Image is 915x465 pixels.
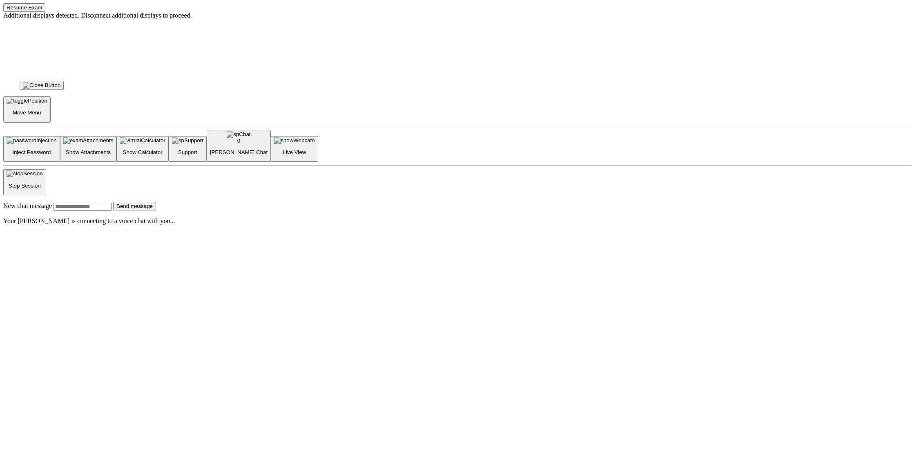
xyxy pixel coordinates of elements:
div: 0 [210,138,268,144]
img: Close Button [23,82,60,89]
button: spChat0[PERSON_NAME] Chat [207,130,271,162]
p: Your [PERSON_NAME] is connecting to a voice chat with you... [3,217,912,225]
p: Stop Session [7,183,43,189]
p: [PERSON_NAME] Chat [210,149,268,155]
span: Additional displays detected. Disconnect additional displays to proceed. [3,12,192,19]
button: Support [169,136,207,162]
p: Show Attachments [63,149,114,155]
p: Live View [274,149,315,155]
img: showWebcam [274,137,315,144]
p: Show Calculator [120,149,165,155]
img: virtualCalculator [120,137,165,144]
img: stopSession [7,170,43,177]
img: examAttachments [63,137,114,144]
p: Move Menu [7,110,47,116]
img: passwordInjection [7,137,57,144]
p: Support [172,149,203,155]
p: Inject Password [7,149,57,155]
button: Stop Session [3,169,46,195]
img: togglePosition [7,98,47,104]
span: Send message [116,203,153,209]
button: Show Attachments [60,136,117,162]
button: Live View [271,136,318,162]
button: Send message [113,202,156,210]
label: New chat message [3,202,52,209]
button: Inject Password [3,136,60,162]
button: Resume Exam [3,3,45,12]
button: Move Menu [3,96,51,123]
img: spSupport [172,137,203,144]
img: spChat [227,131,250,138]
button: Show Calculator [116,136,169,162]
